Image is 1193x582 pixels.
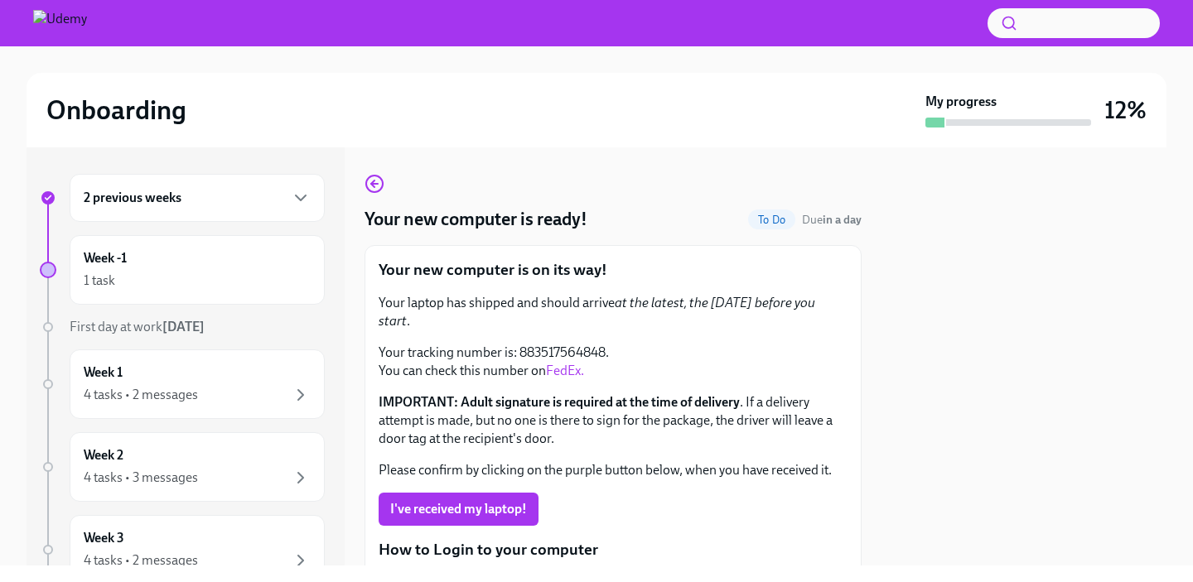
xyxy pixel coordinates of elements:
[33,10,87,36] img: Udemy
[40,235,325,305] a: Week -11 task
[925,93,997,111] strong: My progress
[379,394,740,410] strong: IMPORTANT: Adult signature is required at the time of delivery
[84,386,198,404] div: 4 tasks • 2 messages
[40,349,325,419] a: Week 14 tasks • 2 messages
[379,493,539,526] button: I've received my laptop!
[84,551,198,570] div: 4 tasks • 2 messages
[1104,95,1147,125] h3: 12%
[390,501,527,517] span: I've received my laptop!
[802,213,862,227] span: Due
[84,272,115,290] div: 1 task
[379,393,848,448] p: . If a delivery attempt is made, but no one is there to sign for the package, the driver will lea...
[84,249,127,267] h6: Week -1
[546,363,584,378] a: FedEx.
[84,446,123,464] h6: Week 2
[84,189,181,207] h6: 2 previous weeks
[365,207,587,232] h4: Your new computer is ready!
[70,319,205,334] span: First day at work
[379,294,848,330] p: Your laptop has shipped and should arrive .
[84,363,123,382] h6: Week 1
[40,318,325,336] a: First day at work[DATE]
[84,469,198,487] div: 4 tasks • 3 messages
[70,174,325,222] div: 2 previous weeks
[379,295,815,329] em: at the latest, the [DATE] before you start
[748,214,795,226] span: To Do
[823,213,862,227] strong: in a day
[379,461,848,479] p: Please confirm by clicking on the purple button below, when you have received it.
[379,259,848,281] p: Your new computer is on its way!
[379,344,848,380] p: Your tracking number is: 883517564848. You can check this number on
[84,529,124,547] h6: Week 3
[46,94,186,127] h2: Onboarding
[379,539,848,560] p: How to Login to your computer
[40,432,325,502] a: Week 24 tasks • 3 messages
[162,319,205,334] strong: [DATE]
[802,212,862,228] span: August 16th, 2025 12:00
